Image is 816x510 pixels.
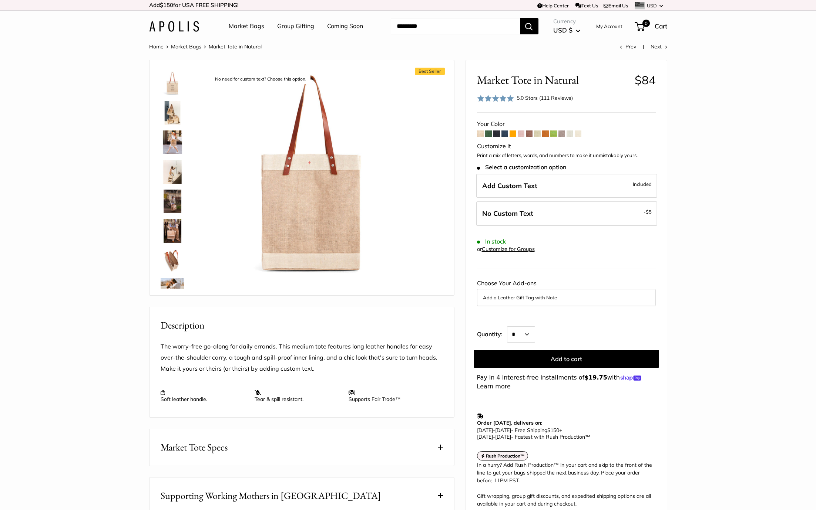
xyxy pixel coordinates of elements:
[159,159,186,185] a: description_Effortless style that elevates every moment
[159,277,186,303] a: Market Tote in Natural
[642,20,649,27] span: 0
[547,427,559,433] span: $150
[474,350,659,368] button: Add to cart
[647,3,657,8] span: USD
[477,433,590,440] span: - Fastest with Rush Production™
[161,219,184,243] img: Market Tote in Natural
[651,43,667,50] a: Next
[477,164,566,171] span: Select a customization option
[477,324,507,343] label: Quantity:
[476,201,657,226] label: Leave Blank
[596,22,622,31] a: My Account
[159,218,186,244] a: Market Tote in Natural
[477,141,656,152] div: Customize It
[477,278,656,306] div: Choose Your Add-ons
[150,429,454,466] button: Market Tote Specs
[159,129,186,156] a: Market Tote in Natural
[644,207,652,216] span: -
[477,419,542,426] strong: Order [DATE], delivers on:
[161,440,228,455] span: Market Tote Specs
[477,427,652,440] p: - Free Shipping +
[161,341,443,374] p: The worry-free go-along for daily errands. This medium tote features long leather handles for eas...
[161,318,443,333] h2: Description
[349,389,435,402] p: Supports Fair Trade™
[482,246,535,252] a: Customize for Groups
[520,18,538,34] button: Search
[161,101,184,125] img: description_The Original Market bag in its 4 native styles
[159,99,186,126] a: description_The Original Market bag in its 4 native styles
[477,119,656,130] div: Your Color
[161,389,247,402] p: Soft leather handle.
[477,238,506,245] span: In stock
[486,453,525,459] strong: Rush Production™
[161,278,184,302] img: Market Tote in Natural
[493,427,495,433] span: -
[604,3,628,8] a: Email Us
[477,433,493,440] span: [DATE]
[161,489,381,503] span: Supporting Working Mothers in [GEOGRAPHIC_DATA]
[620,43,636,50] a: Prev
[553,26,572,34] span: USD $
[655,22,667,30] span: Cart
[277,21,314,32] a: Group Gifting
[160,1,173,8] span: $150
[482,209,533,218] span: No Custom Text
[149,43,164,50] a: Home
[482,181,537,190] span: Add Custom Text
[171,43,201,50] a: Market Bags
[161,160,184,184] img: description_Effortless style that elevates every moment
[635,20,667,32] a: 0 Cart
[159,188,186,215] a: Market Tote in Natural
[415,68,445,75] span: Best Seller
[477,93,573,103] div: 5.0 Stars (111 Reviews)
[483,293,650,302] button: Add a Leather Gift Tag with Note
[149,42,262,51] nav: Breadcrumb
[553,16,580,27] span: Currency
[209,43,262,50] span: Market Tote in Natural
[255,389,341,402] p: Tear & spill resistant.
[161,190,184,213] img: Market Tote in Natural
[159,70,186,96] a: description_Make it yours with custom printed text.
[493,433,495,440] span: -
[159,247,186,274] a: description_Water resistant inner liner.
[477,461,656,508] div: In a hurry? Add Rush Production™ in your cart and skip to the front of the line to get your bags ...
[477,427,493,433] span: [DATE]
[635,73,656,87] span: $84
[161,249,184,272] img: description_Water resistant inner liner.
[495,427,511,433] span: [DATE]
[477,73,629,87] span: Market Tote in Natural
[211,74,310,84] div: No need for custom text? Choose this option.
[477,152,656,159] p: Print a mix of letters, words, and numbers to make it unmistakably yours.
[477,244,535,254] div: or
[149,21,199,32] img: Apolis
[495,433,511,440] span: [DATE]
[229,21,264,32] a: Market Bags
[208,71,413,275] img: description_No need for custom text? Choose this option.
[633,180,652,188] span: Included
[537,3,569,8] a: Help Center
[553,24,580,36] button: USD $
[161,71,184,95] img: description_Make it yours with custom printed text.
[575,3,598,8] a: Text Us
[517,94,573,102] div: 5.0 Stars (111 Reviews)
[646,209,652,215] span: $5
[391,18,520,34] input: Search...
[327,21,363,32] a: Coming Soon
[161,130,184,154] img: Market Tote in Natural
[476,174,657,198] label: Add Custom Text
